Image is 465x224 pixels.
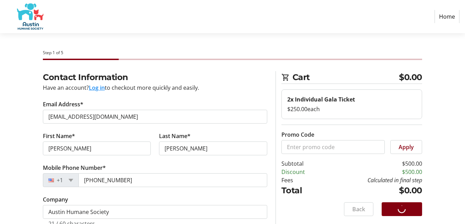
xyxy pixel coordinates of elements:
[287,105,416,113] div: $250.00 each
[43,50,422,56] div: Step 1 of 5
[281,168,324,176] td: Discount
[399,71,422,84] span: $0.00
[435,10,459,23] a: Home
[281,184,324,197] td: Total
[281,159,324,168] td: Subtotal
[324,159,422,168] td: $500.00
[324,168,422,176] td: $500.00
[287,96,355,103] strong: 2x Individual Gala Ticket
[43,84,267,92] div: Have an account? to checkout more quickly and easily.
[89,84,105,92] button: Log in
[324,176,422,184] td: Calculated in final step
[281,176,324,184] td: Fees
[6,3,55,30] img: Austin Humane Society's Logo
[43,132,75,140] label: First Name*
[43,100,83,108] label: Email Address*
[78,173,267,187] input: (201) 555-0123
[390,140,422,154] button: Apply
[281,130,314,139] label: Promo Code
[159,132,190,140] label: Last Name*
[281,140,385,154] input: Enter promo code
[292,71,399,84] span: Cart
[43,195,68,204] label: Company
[43,71,267,84] h2: Contact Information
[324,184,422,197] td: $0.00
[399,143,414,151] span: Apply
[43,164,106,172] label: Mobile Phone Number*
